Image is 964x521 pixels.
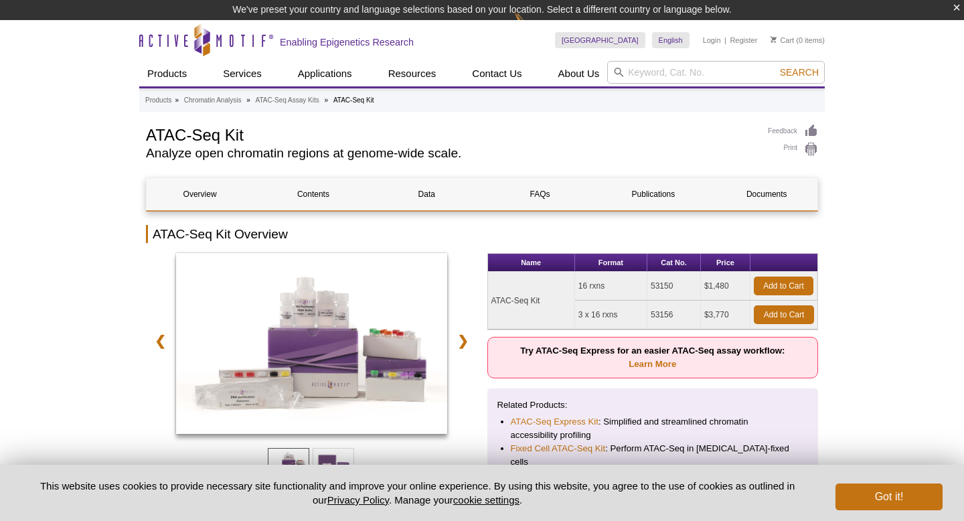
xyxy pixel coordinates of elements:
a: Applications [290,61,360,86]
a: Feedback [768,124,818,139]
a: Add to Cart [754,305,814,324]
input: Keyword, Cat. No. [607,61,825,84]
li: » [325,96,329,104]
li: | [724,32,726,48]
td: ATAC-Seq Kit [488,272,575,329]
li: » [175,96,179,104]
button: Search [776,66,823,78]
h2: ATAC-Seq Kit Overview [146,225,818,243]
a: Privacy Policy [327,494,389,506]
a: About Us [550,61,608,86]
a: ATAC-Seq Kit [176,253,447,438]
h2: Analyze open chromatin regions at genome-wide scale. [146,147,754,159]
img: Your Cart [771,36,777,43]
a: Add to Cart [754,277,813,295]
td: 3 x 16 rxns [575,301,647,329]
button: cookie settings [453,494,519,506]
a: Publications [600,178,706,210]
a: Overview [147,178,253,210]
img: Change Here [514,10,550,42]
li: : Simplified and streamlined chromatin accessibility profiling [511,415,795,442]
a: Login [703,35,721,45]
a: Products [145,94,171,106]
img: ATAC-Seq Kit [176,253,447,434]
td: 53156 [647,301,701,329]
th: Cat No. [647,254,701,272]
a: ATAC-Seq Assay Kits [256,94,319,106]
a: Resources [380,61,445,86]
a: ❯ [449,325,477,356]
a: Register [730,35,757,45]
span: Search [780,67,819,78]
a: Contact Us [464,61,530,86]
strong: Try ATAC-Seq Express for an easier ATAC-Seq assay workflow: [520,346,785,369]
td: $3,770 [701,301,750,329]
a: [GEOGRAPHIC_DATA] [555,32,645,48]
a: Products [139,61,195,86]
a: Chromatin Analysis [184,94,242,106]
li: » [246,96,250,104]
td: $1,480 [701,272,750,301]
a: Data [374,178,480,210]
p: This website uses cookies to provide necessary site functionality and improve your online experie... [21,479,813,507]
a: FAQs [487,178,593,210]
li: : Perform ATAC-Seq in [MEDICAL_DATA]-fixed cells [511,442,795,469]
th: Format [575,254,647,272]
a: Cart [771,35,794,45]
th: Name [488,254,575,272]
a: English [652,32,690,48]
a: Learn More [629,359,676,369]
a: Documents [714,178,820,210]
a: Contents [260,178,366,210]
h2: Enabling Epigenetics Research [280,36,414,48]
li: ATAC-Seq Kit [333,96,374,104]
p: Related Products: [497,398,809,412]
li: (0 items) [771,32,825,48]
a: Fixed Cell ATAC-Seq Kit [511,442,606,455]
td: 16 rxns [575,272,647,301]
button: Got it! [835,483,943,510]
a: Services [215,61,270,86]
a: ❮ [146,325,175,356]
th: Price [701,254,750,272]
a: Print [768,142,818,157]
a: ATAC-Seq Express Kit [511,415,598,429]
td: 53150 [647,272,701,301]
h1: ATAC-Seq Kit [146,124,754,144]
